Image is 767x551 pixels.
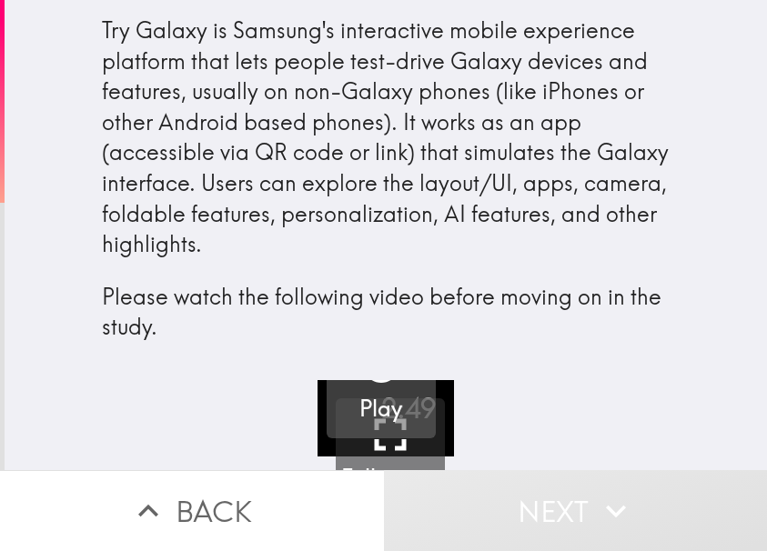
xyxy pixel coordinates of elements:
button: Play [327,329,436,438]
button: Fullscreen [336,398,445,507]
h5: Fullscreen [341,463,440,494]
div: Try Galaxy is Samsung's interactive mobile experience platform that lets people test-drive Galaxy... [102,15,670,343]
h5: Play [359,394,402,425]
p: Please watch the following video before moving on in the study. [102,282,670,343]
